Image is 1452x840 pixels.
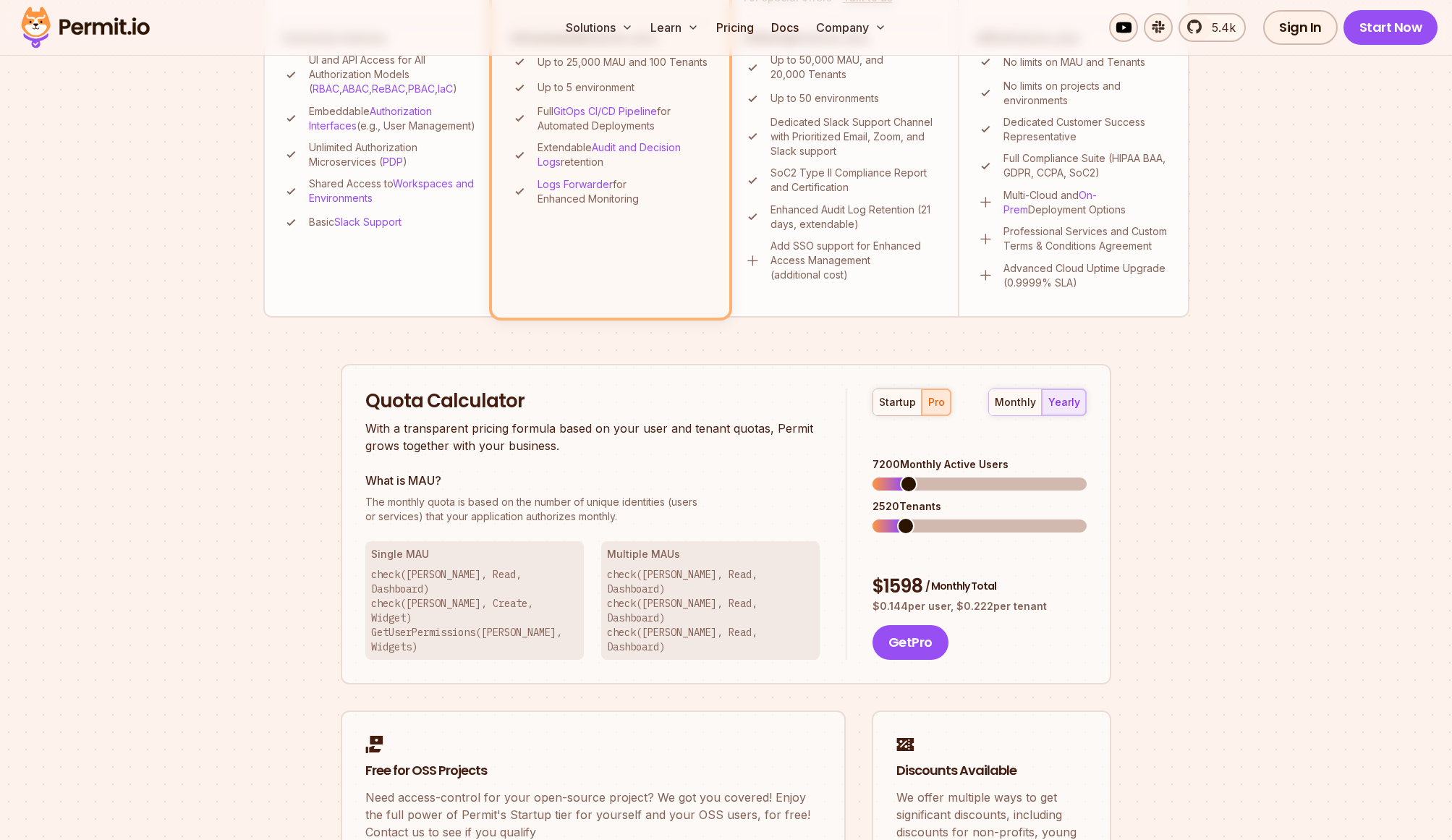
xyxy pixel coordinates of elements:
[560,13,639,42] button: Solutions
[995,395,1036,410] div: monthly
[538,104,710,133] p: Full for Automated Deployments
[1203,19,1236,36] span: 5.4k
[873,574,1087,600] div: $ 1598
[770,115,941,158] p: Dedicated Slack Support Channel with Prioritized Email, Zoom, and Slack support
[770,53,941,82] p: Up to 50,000 MAU, and 20,000 Tenants
[371,567,578,654] p: check([PERSON_NAME], Read, Dashboard) check([PERSON_NAME], Create, Widget) GetUserPermissions([PE...
[1179,13,1246,42] a: 5.4k
[383,156,403,168] a: PDP
[770,166,941,195] p: SoC2 Type II Compliance Report and Certification
[538,140,710,169] p: Extendable retention
[770,91,879,106] p: Up to 50 environments
[14,3,156,52] img: Permit logo
[1003,188,1171,217] p: Multi-Cloud and Deployment Options
[1003,115,1171,144] p: Dedicated Customer Success Representative
[538,177,710,206] p: for Enhanced Monitoring
[313,82,339,95] a: RBAC
[1003,189,1097,216] a: On-Prem
[770,239,941,282] p: Add SSO support for Enhanced Access Management (additional cost)
[925,579,996,593] span: / Monthly Total
[607,567,814,654] p: check([PERSON_NAME], Read, Dashboard) check([PERSON_NAME], Read, Dashboard) check([PERSON_NAME], ...
[365,389,820,415] h2: Quota Calculator
[371,547,578,561] h3: Single MAU
[538,178,613,190] a: Logs Forwarder
[309,215,402,229] p: Basic
[1003,151,1171,180] p: Full Compliance Suite (HIPAA BAA, GDPR, CCPA, SoC2)
[365,762,821,780] h2: Free for OSS Projects
[365,472,820,489] h3: What is MAU?
[538,80,634,95] p: Up to 5 environment
[1003,55,1145,69] p: No limits on MAU and Tenants
[765,13,804,42] a: Docs
[810,13,892,42] button: Company
[309,104,477,133] p: Embeddable (e.g., User Management)
[607,547,814,561] h3: Multiple MAUs
[1003,224,1171,253] p: Professional Services and Custom Terms & Conditions Agreement
[438,82,453,95] a: IaC
[342,82,369,95] a: ABAC
[896,762,1087,780] h2: Discounts Available
[710,13,760,42] a: Pricing
[309,105,432,132] a: Authorization Interfaces
[538,141,681,168] a: Audit and Decision Logs
[408,82,435,95] a: PBAC
[365,495,820,509] span: The monthly quota is based on the number of unique identities (users
[1003,261,1171,290] p: Advanced Cloud Uptime Upgrade (0.9999% SLA)
[309,140,477,169] p: Unlimited Authorization Microservices ( )
[645,13,705,42] button: Learn
[309,177,477,205] p: Shared Access to
[365,420,820,454] p: With a transparent pricing formula based on your user and tenant quotas, Permit grows together wi...
[372,82,405,95] a: ReBAC
[309,53,477,96] p: UI and API Access for All Authorization Models ( , , , , )
[538,55,708,69] p: Up to 25,000 MAU and 100 Tenants
[1343,10,1438,45] a: Start Now
[873,499,1087,514] div: 2520 Tenants
[873,599,1087,614] p: $ 0.144 per user, $ 0.222 per tenant
[879,395,916,410] div: startup
[873,457,1087,472] div: 7200 Monthly Active Users
[365,495,820,524] p: or services) that your application authorizes monthly.
[553,105,657,117] a: GitOps CI/CD Pipeline
[1003,79,1171,108] p: No limits on projects and environments
[770,203,941,232] p: Enhanced Audit Log Retention (21 days, extendable)
[1263,10,1338,45] a: Sign In
[334,216,402,228] a: Slack Support
[873,625,948,660] button: GetPro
